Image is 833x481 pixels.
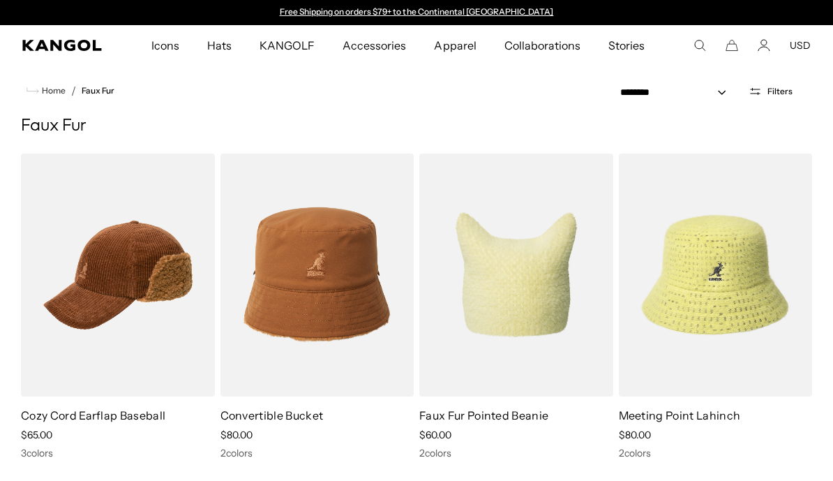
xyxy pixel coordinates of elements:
[39,86,66,96] span: Home
[151,25,179,66] span: Icons
[273,7,560,18] slideshow-component: Announcement bar
[137,25,193,66] a: Icons
[193,25,246,66] a: Hats
[790,39,811,52] button: USD
[260,25,315,66] span: KANGOLF
[21,408,165,422] a: Cozy Cord Earflap Baseball
[504,25,580,66] span: Collaborations
[21,447,215,459] div: 3 colors
[220,408,324,422] a: Convertible Bucket
[419,447,613,459] div: 2 colors
[726,39,738,52] button: Cart
[220,447,414,459] div: 2 colors
[767,87,793,96] span: Filters
[343,25,406,66] span: Accessories
[419,154,613,397] img: Faux Fur Pointed Beanie
[21,116,812,137] h1: Faux Fur
[66,82,76,99] li: /
[693,39,706,52] summary: Search here
[490,25,594,66] a: Collaborations
[273,7,560,18] div: 1 of 2
[21,429,52,441] span: $65.00
[280,6,554,17] a: Free Shipping on orders $79+ to the Continental [GEOGRAPHIC_DATA]
[619,429,651,441] span: $80.00
[22,40,103,51] a: Kangol
[619,154,813,397] img: Meeting Point Lahinch
[758,39,770,52] a: Account
[273,7,560,18] div: Announcement
[246,25,329,66] a: KANGOLF
[619,447,813,459] div: 2 colors
[420,25,490,66] a: Apparel
[82,86,114,96] a: Faux Fur
[329,25,420,66] a: Accessories
[619,408,741,422] a: Meeting Point Lahinch
[220,429,253,441] span: $80.00
[207,25,232,66] span: Hats
[27,84,66,97] a: Home
[434,25,476,66] span: Apparel
[615,85,740,100] select: Sort by: Featured
[419,408,548,422] a: Faux Fur Pointed Beanie
[608,25,645,66] span: Stories
[740,85,801,98] button: Open filters
[21,154,215,397] img: Cozy Cord Earflap Baseball
[419,429,451,441] span: $60.00
[220,154,414,397] img: Convertible Bucket
[594,25,659,66] a: Stories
